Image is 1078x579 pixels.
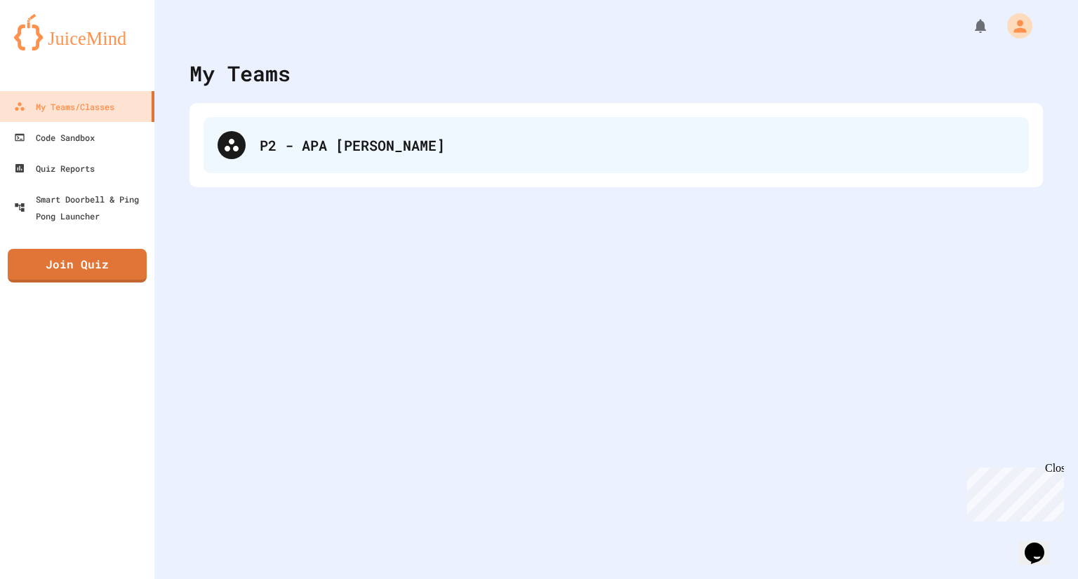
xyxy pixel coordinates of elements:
[6,6,97,89] div: Chat with us now!Close
[14,14,140,50] img: logo-orange.svg
[14,129,95,146] div: Code Sandbox
[260,135,1015,156] div: P2 - APA [PERSON_NAME]
[14,160,95,177] div: Quiz Reports
[961,462,1064,522] iframe: chat widget
[14,191,149,224] div: Smart Doorbell & Ping Pong Launcher
[204,117,1029,173] div: P2 - APA [PERSON_NAME]
[1019,523,1064,565] iframe: chat widget
[189,57,291,89] div: My Teams
[14,98,114,115] div: My Teams/Classes
[992,10,1036,42] div: My Account
[8,249,147,282] a: Join Quiz
[946,14,992,38] div: My Notifications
